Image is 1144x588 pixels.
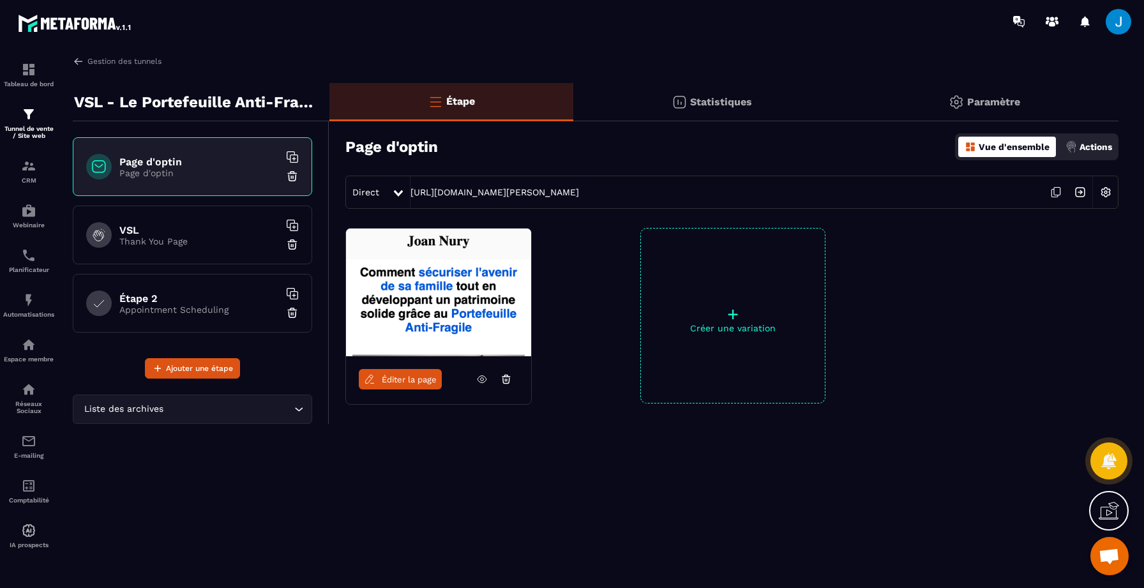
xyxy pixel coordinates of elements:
a: social-networksocial-networkRéseaux Sociaux [3,372,54,424]
p: Comptabilité [3,497,54,504]
p: CRM [3,177,54,184]
p: Webinaire [3,222,54,229]
span: Éditer la page [382,375,437,384]
p: Page d'optin [119,168,279,178]
img: formation [21,107,36,122]
img: trash [286,306,299,319]
img: image [346,229,531,356]
a: schedulerschedulerPlanificateur [3,238,54,283]
p: Vue d'ensemble [979,142,1050,152]
p: E-mailing [3,452,54,459]
span: Direct [352,187,379,197]
a: emailemailE-mailing [3,424,54,469]
p: Tunnel de vente / Site web [3,125,54,139]
img: automations [21,523,36,538]
a: formationformationTunnel de vente / Site web [3,97,54,149]
img: accountant [21,478,36,494]
h6: Page d'optin [119,156,279,168]
img: setting-gr.5f69749f.svg [949,94,964,110]
img: social-network [21,382,36,397]
img: trash [286,238,299,251]
img: formation [21,62,36,77]
img: formation [21,158,36,174]
a: automationsautomationsEspace membre [3,328,54,372]
img: logo [18,11,133,34]
img: arrow [73,56,84,67]
h6: Étape 2 [119,292,279,305]
p: Thank You Page [119,236,279,246]
img: automations [21,337,36,352]
p: Appointment Scheduling [119,305,279,315]
p: Planificateur [3,266,54,273]
img: dashboard-orange.40269519.svg [965,141,976,153]
a: automationsautomationsAutomatisations [3,283,54,328]
a: formationformationCRM [3,149,54,193]
a: Gestion des tunnels [73,56,162,67]
img: automations [21,203,36,218]
span: Liste des archives [81,402,166,416]
button: Ajouter une étape [145,358,240,379]
p: Paramètre [967,96,1020,108]
img: bars-o.4a397970.svg [428,94,443,109]
img: setting-w.858f3a88.svg [1094,180,1118,204]
p: Tableau de bord [3,80,54,87]
a: [URL][DOMAIN_NAME][PERSON_NAME] [410,187,579,197]
img: email [21,433,36,449]
img: arrow-next.bcc2205e.svg [1068,180,1092,204]
img: stats.20deebd0.svg [672,94,687,110]
p: Actions [1080,142,1112,152]
p: Étape [446,95,475,107]
a: accountantaccountantComptabilité [3,469,54,513]
p: Automatisations [3,311,54,318]
p: Espace membre [3,356,54,363]
a: formationformationTableau de bord [3,52,54,97]
a: Ouvrir le chat [1090,537,1129,575]
img: automations [21,292,36,308]
img: trash [286,170,299,183]
img: actions.d6e523a2.png [1065,141,1077,153]
p: VSL - Le Portefeuille Anti-Fragile - ORGANIQUE [74,89,320,115]
p: Statistiques [690,96,752,108]
a: automationsautomationsWebinaire [3,193,54,238]
p: + [641,305,825,323]
p: IA prospects [3,541,54,548]
h3: Page d'optin [345,138,438,156]
p: Réseaux Sociaux [3,400,54,414]
input: Search for option [166,402,291,416]
a: Éditer la page [359,369,442,389]
span: Ajouter une étape [166,362,233,375]
p: Créer une variation [641,323,825,333]
img: scheduler [21,248,36,263]
h6: VSL [119,224,279,236]
div: Search for option [73,395,312,424]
